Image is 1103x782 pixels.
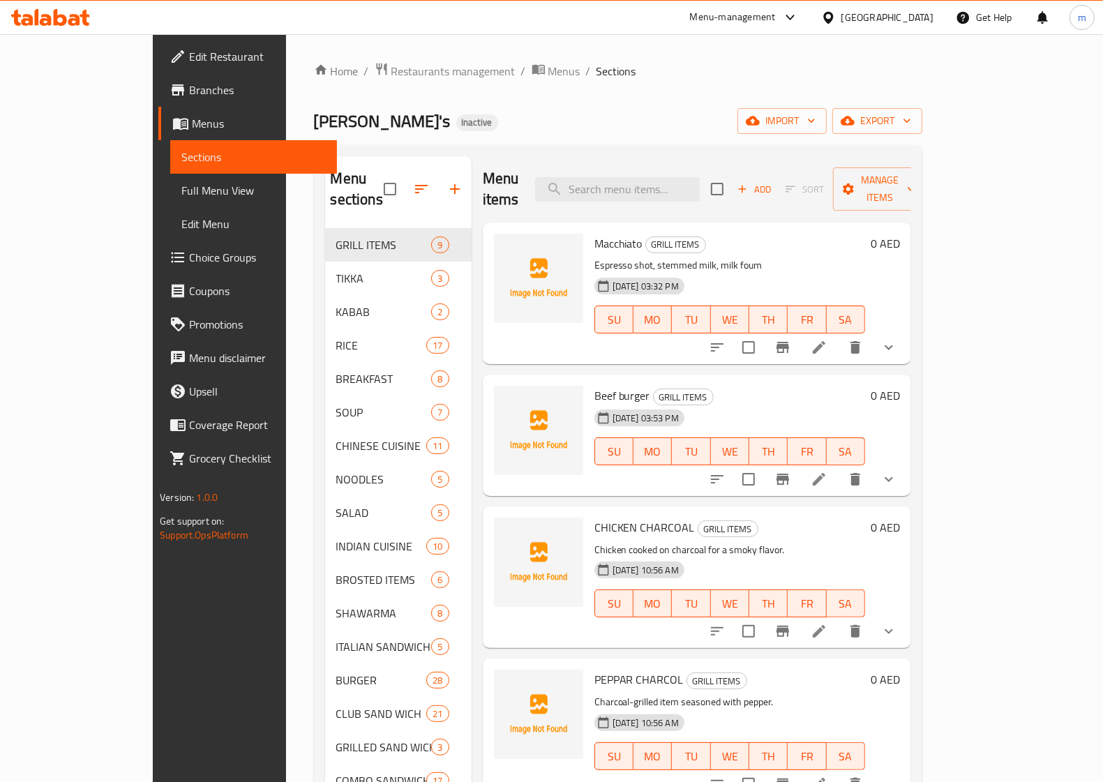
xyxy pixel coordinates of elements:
span: TU [677,746,705,767]
span: Menus [192,115,326,132]
div: BROSTED ITEMS6 [325,563,472,596]
a: Promotions [158,308,337,341]
button: Branch-specific-item [766,463,800,496]
button: WE [711,306,749,333]
button: import [737,108,827,134]
a: Branches [158,73,337,107]
button: TU [672,306,710,333]
div: items [431,303,449,320]
span: WE [716,594,744,614]
span: Coverage Report [189,416,326,433]
span: KABAB [336,303,432,320]
a: Menu disclaimer [158,341,337,375]
button: WE [711,589,749,617]
div: items [431,370,449,387]
div: items [431,739,449,755]
div: INDIAN CUISINE [336,538,427,555]
button: Manage items [833,167,926,211]
p: Chicken cooked on charcoal for a smoky flavor. [594,541,865,559]
span: MO [639,594,666,614]
img: Beef burger [494,386,583,475]
button: show more [872,615,906,648]
span: export [843,112,911,130]
span: RICE [336,337,427,354]
svg: Show Choices [880,623,897,640]
div: GRILLED SAND WICH3 [325,730,472,764]
div: items [431,571,449,588]
span: 8 [432,373,448,386]
a: Coupons [158,274,337,308]
span: Edit Restaurant [189,48,326,65]
span: [DATE] 03:32 PM [607,280,684,293]
h6: 0 AED [871,518,900,537]
span: SU [601,746,628,767]
a: Menus [158,107,337,140]
div: items [431,236,449,253]
span: TU [677,442,705,462]
div: items [426,337,449,354]
span: TH [755,746,782,767]
div: NOODLES5 [325,463,472,496]
div: items [431,404,449,421]
span: GRILL ITEMS [687,673,746,689]
div: ITALIAN SANDWICHES5 [325,630,472,663]
div: GRILL ITEMS9 [325,228,472,262]
div: items [426,672,449,689]
span: 1.0.0 [196,488,218,506]
span: SALAD [336,504,432,521]
span: Sections [181,149,326,165]
button: MO [633,306,672,333]
span: CLUB SAND WICH [336,705,427,722]
a: Full Menu View [170,174,337,207]
div: items [431,471,449,488]
span: Manage items [844,172,915,206]
a: Edit menu item [811,339,827,356]
div: SHAWARMA8 [325,596,472,630]
img: CHICKEN CHARCOAL [494,518,583,607]
svg: Show Choices [880,471,897,488]
button: sort-choices [700,331,734,364]
button: Add [732,179,776,200]
div: INDIAN CUISINE10 [325,529,472,563]
button: SA [827,437,865,465]
span: Edit Menu [181,216,326,232]
span: FR [793,310,820,330]
span: GRILL ITEMS [698,521,758,537]
button: MO [633,437,672,465]
span: GRILL ITEMS [336,236,432,253]
div: GRILLED SAND WICH [336,739,432,755]
button: Branch-specific-item [766,615,800,648]
div: items [431,638,449,655]
span: Select to update [734,333,763,362]
div: SHAWARMA [336,605,432,622]
button: SU [594,589,633,617]
span: SU [601,310,628,330]
span: SA [832,594,860,614]
a: Grocery Checklist [158,442,337,475]
span: Beef burger [594,385,650,406]
button: MO [633,742,672,770]
h6: 0 AED [871,234,900,253]
span: Macchiato [594,233,643,254]
span: Upsell [189,383,326,400]
button: show more [872,331,906,364]
span: Menus [548,63,580,80]
span: [DATE] 10:56 AM [607,716,684,730]
div: SOUP7 [325,396,472,429]
span: Coupons [189,283,326,299]
span: 3 [432,741,448,754]
div: BREAKFAST8 [325,362,472,396]
span: Select to update [734,465,763,494]
span: SA [832,310,860,330]
a: Restaurants management [375,62,516,80]
button: delete [839,331,872,364]
span: Promotions [189,316,326,333]
a: Menus [532,62,580,80]
h2: Menu items [483,168,519,210]
span: [DATE] 03:53 PM [607,412,684,425]
span: NOODLES [336,471,432,488]
span: TH [755,442,782,462]
span: CHINESE CUISINE [336,437,427,454]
